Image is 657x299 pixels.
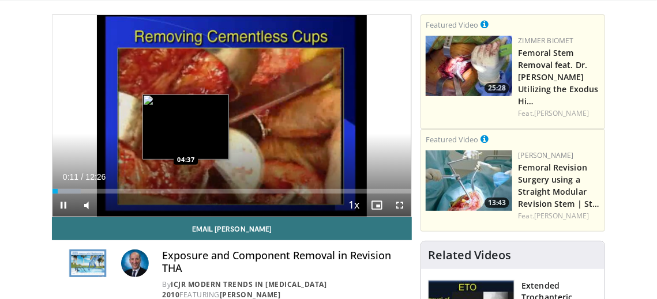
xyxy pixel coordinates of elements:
button: Pause [52,194,76,217]
h4: Exposure and Component Removal in Revision THA [163,249,403,274]
a: [PERSON_NAME] [534,108,589,118]
h4: Related Videos [428,248,511,262]
button: Mute [76,194,99,217]
button: Playback Rate [342,194,365,217]
span: 0:11 [63,172,78,181]
a: [PERSON_NAME] [534,211,589,221]
a: 25:28 [426,36,512,96]
img: 4275ad52-8fa6-4779-9598-00e5d5b95857.150x105_q85_crop-smart_upscale.jpg [426,150,512,211]
button: Enable picture-in-picture mode [365,194,388,217]
span: 25:28 [485,83,509,93]
button: Fullscreen [388,194,411,217]
a: 13:43 [426,150,512,211]
a: Femoral Stem Removal feat. Dr. [PERSON_NAME] Utilizing the Exodus Hi… [518,47,598,107]
div: Feat. [518,108,600,119]
video-js: Video Player [52,15,412,217]
a: Femoral Revision Surgery using a Straight Modular Revision Stem | St… [518,162,599,209]
span: 13:43 [485,198,509,208]
div: Feat. [518,211,600,221]
img: 8704042d-15d5-4ce9-b753-6dec72ffdbb1.150x105_q85_crop-smart_upscale.jpg [426,36,512,96]
a: Zimmer Biomet [518,36,573,46]
img: image.jpeg [142,94,229,160]
span: 12:26 [85,172,106,181]
a: [PERSON_NAME] [518,150,573,160]
a: Email [PERSON_NAME] [52,217,412,240]
small: Featured Video [426,134,478,145]
img: ICJR Modern Trends in Joint Replacement 2010 [61,249,117,277]
small: Featured Video [426,20,478,30]
div: Progress Bar [52,189,412,194]
span: / [81,172,84,181]
img: Avatar [121,249,149,277]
